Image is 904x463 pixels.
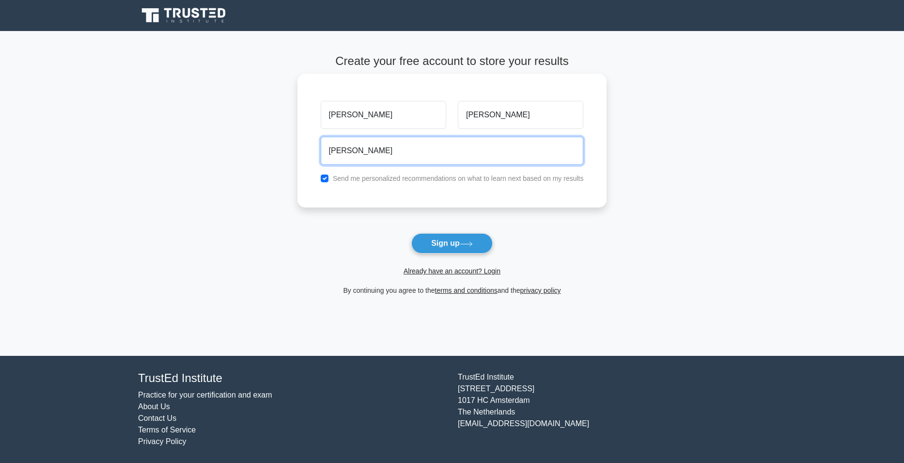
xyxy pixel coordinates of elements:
input: Email [321,137,584,165]
div: By continuing you agree to the and the [292,285,613,296]
h4: TrustEd Institute [138,371,446,385]
button: Sign up [411,233,493,254]
div: TrustEd Institute [STREET_ADDRESS] 1017 HC Amsterdam The Netherlands [EMAIL_ADDRESS][DOMAIN_NAME] [452,371,772,447]
a: Privacy Policy [138,437,187,446]
label: Send me personalized recommendations on what to learn next based on my results [333,175,584,182]
input: Last name [458,101,583,129]
a: Practice for your certification and exam [138,391,272,399]
a: Already have an account? Login [404,267,500,275]
input: First name [321,101,446,129]
h4: Create your free account to store your results [297,54,607,68]
a: privacy policy [520,287,561,294]
a: terms and conditions [435,287,498,294]
a: About Us [138,402,170,411]
a: Contact Us [138,414,176,422]
a: Terms of Service [138,426,196,434]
